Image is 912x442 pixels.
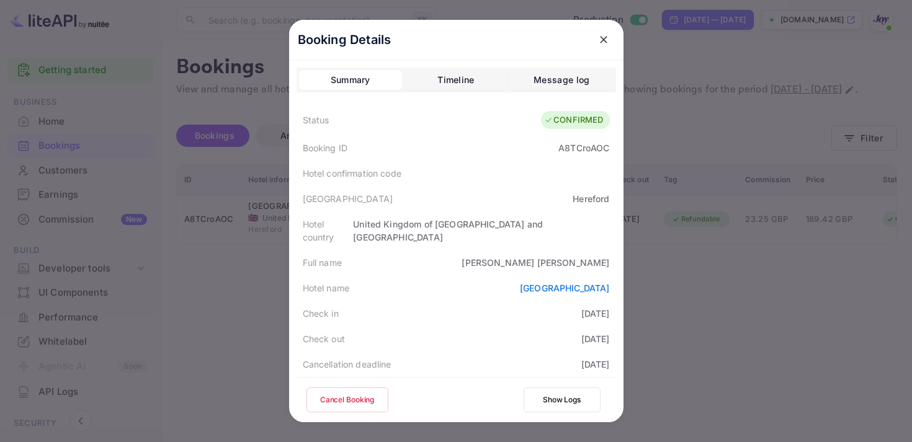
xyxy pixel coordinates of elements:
div: United Kingdom of [GEOGRAPHIC_DATA] and [GEOGRAPHIC_DATA] [353,218,609,244]
div: Cancellation deadline [303,358,391,371]
p: Booking Details [298,30,391,49]
button: Show Logs [524,387,601,412]
div: Timeline [437,73,474,87]
div: Message log [534,73,589,87]
div: A8TCroAOC [558,141,609,154]
a: [GEOGRAPHIC_DATA] [520,283,610,293]
div: Check in [303,307,339,320]
div: [GEOGRAPHIC_DATA] [303,192,393,205]
div: [DATE] [581,358,610,371]
div: Summary [331,73,370,87]
button: Timeline [405,70,507,90]
div: Check out [303,332,345,345]
div: Booking ID [303,141,348,154]
div: Hotel confirmation code [303,167,401,180]
div: Hotel name [303,281,350,294]
div: Hotel country [303,218,354,244]
div: Hereford [573,192,609,205]
button: Message log [510,70,613,90]
button: Summary [299,70,402,90]
div: [DATE] [581,307,610,320]
button: close [592,29,615,51]
button: Cancel Booking [306,387,388,412]
div: Status [303,113,329,126]
div: CONFIRMED [544,114,603,126]
div: [DATE] [581,332,610,345]
div: Full name [303,256,342,269]
div: [PERSON_NAME] [PERSON_NAME] [462,256,609,269]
